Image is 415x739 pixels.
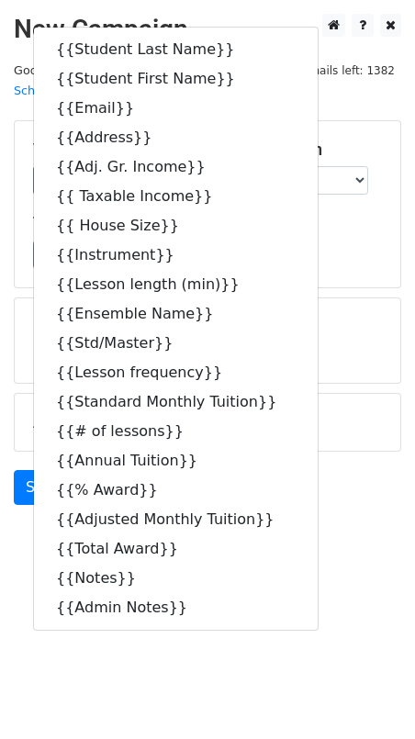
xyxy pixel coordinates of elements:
[34,534,318,564] a: {{Total Award}}
[323,651,415,739] iframe: Chat Widget
[14,14,401,45] h2: New Campaign
[34,241,318,270] a: {{Instrument}}
[34,593,318,622] a: {{Admin Notes}}
[34,64,318,94] a: {{Student First Name}}
[34,152,318,182] a: {{Adj. Gr. Income}}
[34,446,318,476] a: {{Annual Tuition}}
[34,299,318,329] a: {{Ensemble Name}}
[34,35,318,64] a: {{Student Last Name}}
[34,329,318,358] a: {{Std/Master}}
[34,476,318,505] a: {{% Award}}
[34,417,318,446] a: {{# of lessons}}
[264,61,401,81] span: Daily emails left: 1382
[34,270,318,299] a: {{Lesson length (min)}}
[264,63,401,77] a: Daily emails left: 1382
[34,123,318,152] a: {{Address}}
[34,387,318,417] a: {{Standard Monthly Tuition}}
[34,564,318,593] a: {{Notes}}
[34,182,318,211] a: {{ Taxable Income}}
[34,505,318,534] a: {{Adjusted Monthly Tuition}}
[34,211,318,241] a: {{ House Size}}
[34,358,318,387] a: {{Lesson frequency}}
[14,63,245,98] small: Google Sheet:
[34,94,318,123] a: {{Email}}
[14,470,74,505] a: Send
